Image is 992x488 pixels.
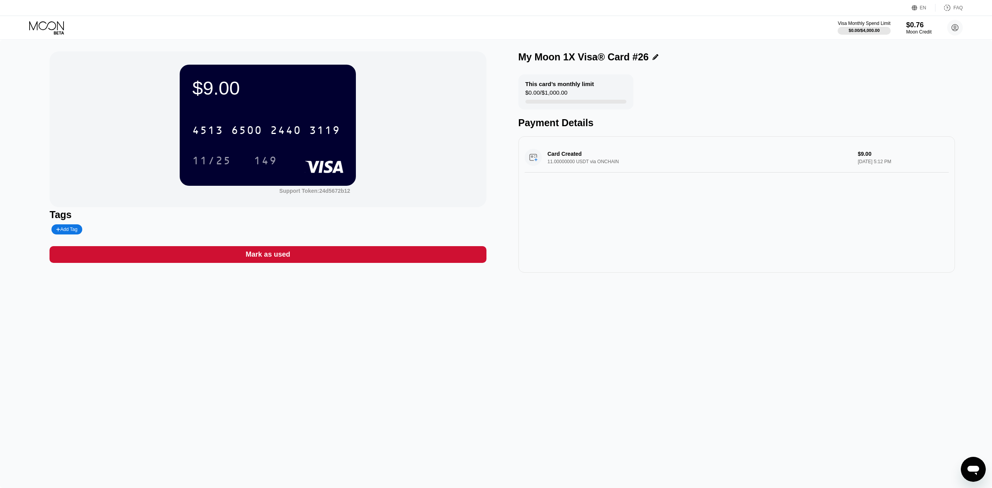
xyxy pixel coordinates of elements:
div: $9.00 [192,77,343,99]
div: Add Tag [56,227,77,232]
div: 11/25 [192,155,231,168]
div: Tags [50,209,486,220]
div: Mark as used [246,250,290,259]
div: $0.00 / $4,000.00 [849,28,880,33]
div: Mark as used [50,246,486,263]
div: $0.76Moon Credit [906,21,932,35]
iframe: Button to launch messaging window [961,457,986,482]
div: Add Tag [51,224,82,234]
div: $0.00 / $1,000.00 [525,89,568,100]
div: Visa Monthly Spend Limit$0.00/$4,000.00 [838,21,890,35]
div: Support Token:24d5672b12 [279,188,350,194]
div: Payment Details [518,117,955,129]
div: This card’s monthly limit [525,81,594,87]
div: Visa Monthly Spend Limit [838,21,890,26]
div: EN [920,5,927,11]
div: 2440 [270,125,301,137]
div: My Moon 1X Visa® Card #26 [518,51,649,63]
div: 3119 [309,125,340,137]
div: Moon Credit [906,29,932,35]
div: FAQ [935,4,963,12]
div: EN [912,4,935,12]
div: 149 [248,151,283,170]
div: FAQ [953,5,963,11]
div: 4513 [192,125,223,137]
div: 149 [254,155,277,168]
div: 11/25 [186,151,237,170]
div: 4513650024403119 [187,120,345,140]
div: $0.76 [906,21,932,29]
div: 6500 [231,125,262,137]
div: Support Token: 24d5672b12 [279,188,350,194]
